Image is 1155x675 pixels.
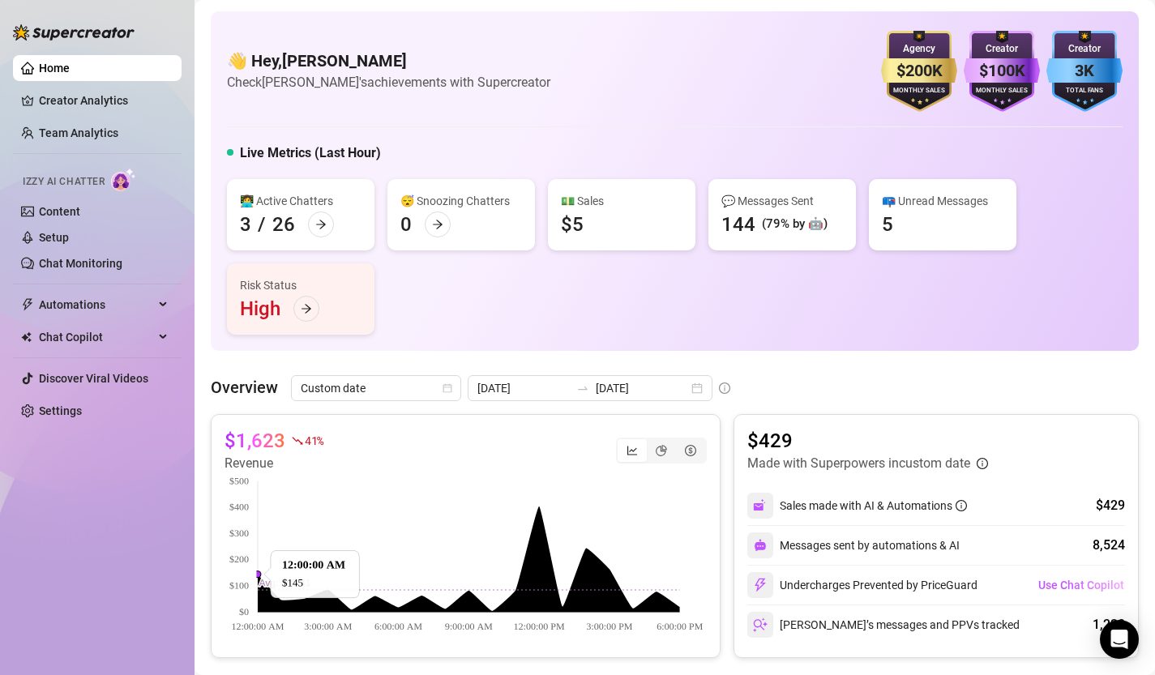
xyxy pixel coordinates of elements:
div: Open Intercom Messenger [1100,620,1139,659]
div: 👩‍💻 Active Chatters [240,192,361,210]
div: $200K [881,58,957,83]
div: $429 [1096,496,1125,515]
span: arrow-right [432,219,443,230]
img: svg%3e [753,498,768,513]
div: Undercharges Prevented by PriceGuard [747,572,977,598]
div: 💬 Messages Sent [721,192,843,210]
div: 26 [272,211,295,237]
div: 3 [240,211,251,237]
span: line-chart [627,445,638,456]
span: Chat Copilot [39,324,154,350]
span: fall [292,435,303,446]
span: thunderbolt [21,298,34,311]
div: Total Fans [1046,86,1123,96]
span: Use Chat Copilot [1038,579,1124,592]
img: svg%3e [753,617,768,632]
div: 0 [400,211,412,237]
div: 1,233 [1093,615,1125,634]
span: swap-right [576,382,589,395]
img: svg%3e [753,578,768,592]
img: logo-BBDzfeDw.svg [13,24,135,41]
div: $100K [964,58,1040,83]
div: Monthly Sales [964,86,1040,96]
span: info-circle [977,458,988,469]
div: 144 [721,211,755,237]
div: $5 [561,211,584,237]
div: Risk Status [240,276,361,294]
article: Check [PERSON_NAME]'s achievements with Supercreator [227,72,550,92]
article: $429 [747,428,988,454]
div: 📪 Unread Messages [882,192,1003,210]
a: Content [39,205,80,218]
span: dollar-circle [685,445,696,456]
img: Chat Copilot [21,331,32,343]
div: Agency [881,41,957,57]
span: Izzy AI Chatter [23,174,105,190]
button: Use Chat Copilot [1037,572,1125,598]
img: blue-badge-DgoSNQY1.svg [1046,31,1123,112]
img: svg%3e [754,539,767,552]
div: Creator [964,41,1040,57]
div: 3K [1046,58,1123,83]
a: Home [39,62,70,75]
div: Creator [1046,41,1123,57]
span: Custom date [301,376,451,400]
span: Automations [39,292,154,318]
div: Messages sent by automations & AI [747,532,960,558]
div: Sales made with AI & Automations [780,497,967,515]
article: $1,623 [225,428,285,454]
a: Discover Viral Videos [39,372,148,385]
div: 💵 Sales [561,192,682,210]
h5: Live Metrics (Last Hour) [240,143,381,163]
img: AI Chatter [111,168,136,191]
a: Setup [39,231,69,244]
a: Team Analytics [39,126,118,139]
div: 8,524 [1093,536,1125,555]
span: calendar [443,383,452,393]
div: (79% by 🤖) [762,215,828,234]
article: Revenue [225,454,323,473]
div: 5 [882,211,893,237]
h4: 👋 Hey, [PERSON_NAME] [227,49,550,72]
span: info-circle [956,500,967,511]
article: Overview [211,375,278,399]
div: [PERSON_NAME]’s messages and PPVs tracked [747,612,1020,638]
span: 41 % [305,433,323,448]
div: segmented control [616,438,707,464]
article: Made with Superpowers in custom date [747,454,970,473]
a: Settings [39,404,82,417]
div: 😴 Snoozing Chatters [400,192,522,210]
div: Monthly Sales [881,86,957,96]
input: End date [596,379,688,397]
span: arrow-right [301,303,312,314]
input: Start date [477,379,570,397]
span: info-circle [719,382,730,394]
a: Creator Analytics [39,88,169,113]
img: purple-badge-B9DA21FR.svg [964,31,1040,112]
img: gold-badge-CigiZidd.svg [881,31,957,112]
span: pie-chart [656,445,667,456]
span: arrow-right [315,219,327,230]
span: to [576,382,589,395]
a: Chat Monitoring [39,257,122,270]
